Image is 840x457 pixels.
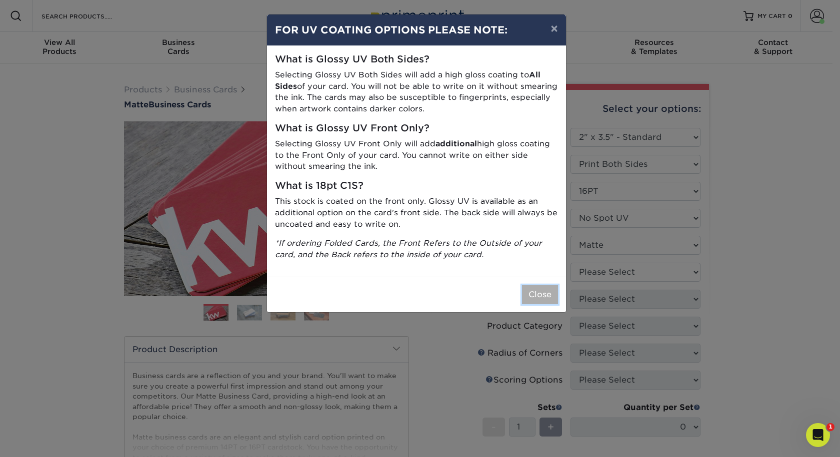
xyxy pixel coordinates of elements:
[806,423,830,447] iframe: Intercom live chat
[542,14,565,42] button: ×
[275,196,558,230] p: This stock is coated on the front only. Glossy UV is available as an additional option on the car...
[275,180,558,192] h5: What is 18pt C1S?
[826,423,834,431] span: 1
[275,22,558,37] h4: FOR UV COATING OPTIONS PLEASE NOTE:
[275,238,542,259] i: *If ordering Folded Cards, the Front Refers to the Outside of your card, and the Back refers to t...
[275,54,558,65] h5: What is Glossy UV Both Sides?
[522,285,558,304] button: Close
[275,69,558,115] p: Selecting Glossy UV Both Sides will add a high gloss coating to of your card. You will not be abl...
[275,123,558,134] h5: What is Glossy UV Front Only?
[275,70,540,91] strong: All Sides
[435,139,477,148] strong: additional
[275,138,558,172] p: Selecting Glossy UV Front Only will add high gloss coating to the Front Only of your card. You ca...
